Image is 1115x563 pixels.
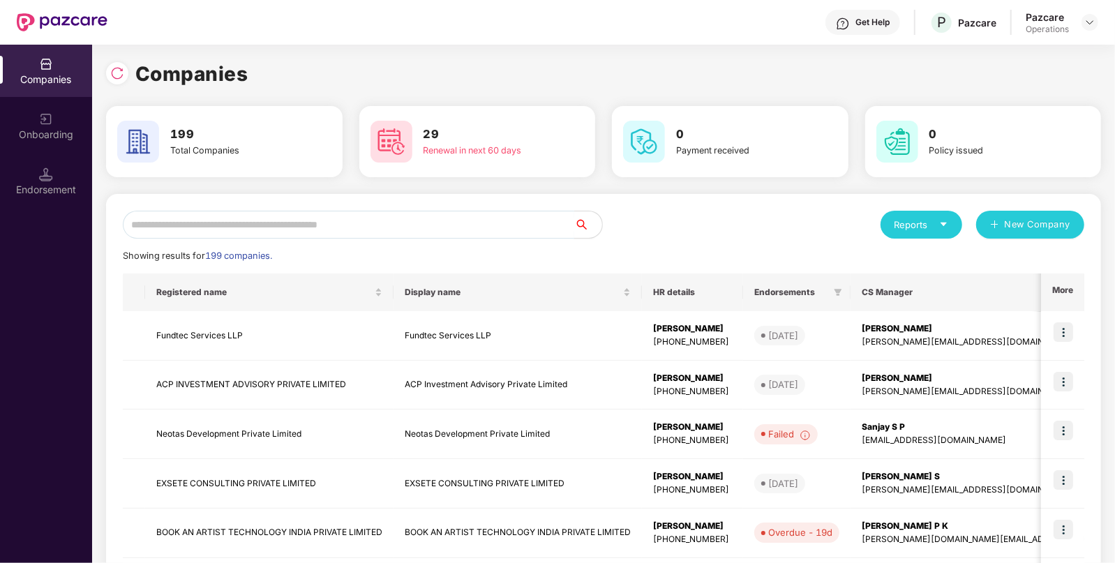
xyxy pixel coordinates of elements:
[117,121,159,163] img: svg+xml;base64,PHN2ZyB4bWxucz0iaHR0cDovL3d3dy53My5vcmcvMjAwMC9zdmciIHdpZHRoPSI2MCIgaGVpZ2h0PSI2MC...
[768,525,832,539] div: Overdue - 19d
[834,288,842,296] span: filter
[394,410,642,459] td: Neotas Development Private Limited
[1054,520,1073,539] img: icon
[768,476,798,490] div: [DATE]
[1041,273,1084,311] th: More
[1026,24,1069,35] div: Operations
[653,434,732,447] div: [PHONE_NUMBER]
[831,284,845,301] span: filter
[135,59,248,89] h1: Companies
[653,385,732,398] div: [PHONE_NUMBER]
[424,144,544,158] div: Renewal in next 60 days
[394,361,642,410] td: ACP Investment Advisory Private Limited
[653,322,732,336] div: [PERSON_NAME]
[676,144,796,158] div: Payment received
[1005,218,1071,232] span: New Company
[205,250,272,261] span: 199 companies.
[39,57,53,71] img: svg+xml;base64,PHN2ZyBpZD0iQ29tcGFuaWVzIiB4bWxucz0iaHR0cDovL3d3dy53My5vcmcvMjAwMC9zdmciIHdpZHRoPS...
[800,430,811,441] img: svg+xml;base64,PHN2ZyBpZD0iSW5mb18tXzMyeDMyIiBkYXRhLW5hbWU9IkluZm8gLSAzMngzMiIgeG1sbnM9Imh0dHA6Ly...
[371,121,412,163] img: svg+xml;base64,PHN2ZyB4bWxucz0iaHR0cDovL3d3dy53My5vcmcvMjAwMC9zdmciIHdpZHRoPSI2MCIgaGVpZ2h0PSI2MC...
[653,483,732,497] div: [PHONE_NUMBER]
[424,126,544,144] h3: 29
[768,329,798,343] div: [DATE]
[394,273,642,311] th: Display name
[1054,372,1073,391] img: icon
[394,311,642,361] td: Fundtec Services LLP
[754,287,828,298] span: Endorsements
[39,167,53,181] img: svg+xml;base64,PHN2ZyB3aWR0aD0iMTQuNSIgaGVpZ2h0PSIxNC41IiB2aWV3Qm94PSIwIDAgMTYgMTYiIGZpbGw9Im5vbm...
[642,273,743,311] th: HR details
[145,273,394,311] th: Registered name
[110,66,124,80] img: svg+xml;base64,PHN2ZyBpZD0iUmVsb2FkLTMyeDMyIiB4bWxucz0iaHR0cDovL3d3dy53My5vcmcvMjAwMC9zdmciIHdpZH...
[958,16,996,29] div: Pazcare
[653,533,732,546] div: [PHONE_NUMBER]
[895,218,948,232] div: Reports
[939,220,948,229] span: caret-down
[623,121,665,163] img: svg+xml;base64,PHN2ZyB4bWxucz0iaHR0cDovL3d3dy53My5vcmcvMjAwMC9zdmciIHdpZHRoPSI2MCIgaGVpZ2h0PSI2MC...
[574,219,602,230] span: search
[653,421,732,434] div: [PERSON_NAME]
[653,336,732,349] div: [PHONE_NUMBER]
[17,13,107,31] img: New Pazcare Logo
[929,126,1049,144] h3: 0
[145,311,394,361] td: Fundtec Services LLP
[653,520,732,533] div: [PERSON_NAME]
[394,509,642,558] td: BOOK AN ARTIST TECHNOLOGY INDIA PRIVATE LIMITED
[145,459,394,509] td: EXSETE CONSULTING PRIVATE LIMITED
[145,509,394,558] td: BOOK AN ARTIST TECHNOLOGY INDIA PRIVATE LIMITED
[170,144,290,158] div: Total Companies
[145,410,394,459] td: Neotas Development Private Limited
[1054,322,1073,342] img: icon
[574,211,603,239] button: search
[653,470,732,483] div: [PERSON_NAME]
[394,459,642,509] td: EXSETE CONSULTING PRIVATE LIMITED
[768,377,798,391] div: [DATE]
[1084,17,1095,28] img: svg+xml;base64,PHN2ZyBpZD0iRHJvcGRvd24tMzJ4MzIiIHhtbG5zPSJodHRwOi8vd3d3LnczLm9yZy8yMDAwL3N2ZyIgd2...
[929,144,1049,158] div: Policy issued
[39,112,53,126] img: svg+xml;base64,PHN2ZyB3aWR0aD0iMjAiIGhlaWdodD0iMjAiIHZpZXdCb3g9IjAgMCAyMCAyMCIgZmlsbD0ibm9uZSIgeG...
[976,211,1084,239] button: plusNew Company
[156,287,372,298] span: Registered name
[1054,470,1073,490] img: icon
[1054,421,1073,440] img: icon
[855,17,890,28] div: Get Help
[836,17,850,31] img: svg+xml;base64,PHN2ZyBpZD0iSGVscC0zMngzMiIgeG1sbnM9Imh0dHA6Ly93d3cudzMub3JnLzIwMDAvc3ZnIiB3aWR0aD...
[876,121,918,163] img: svg+xml;base64,PHN2ZyB4bWxucz0iaHR0cDovL3d3dy53My5vcmcvMjAwMC9zdmciIHdpZHRoPSI2MCIgaGVpZ2h0PSI2MC...
[145,361,394,410] td: ACP INVESTMENT ADVISORY PRIVATE LIMITED
[1026,10,1069,24] div: Pazcare
[768,427,811,441] div: Failed
[123,250,272,261] span: Showing results for
[937,14,946,31] span: P
[405,287,620,298] span: Display name
[170,126,290,144] h3: 199
[676,126,796,144] h3: 0
[653,372,732,385] div: [PERSON_NAME]
[990,220,999,231] span: plus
